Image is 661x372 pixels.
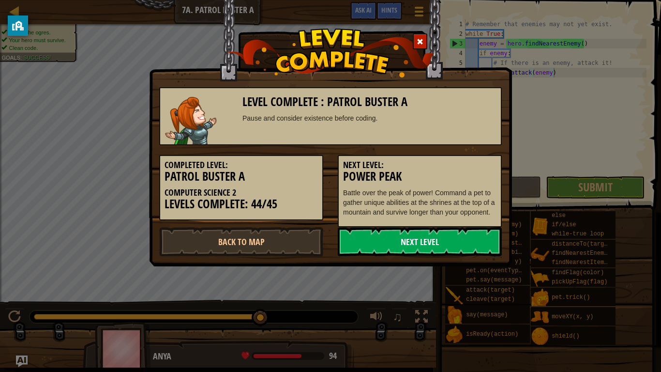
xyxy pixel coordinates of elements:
div: Pause and consider existence before coding. [242,113,496,123]
h3: Levels Complete: 44/45 [165,198,318,211]
button: privacy banner [8,15,28,36]
img: captain.png [165,97,217,144]
a: Back to Map [159,227,323,256]
h5: Next Level: [343,160,496,170]
h5: Computer Science 2 [165,188,318,198]
p: Battle over the peak of power! Command a pet to gather unique abilities at the shrines at the top... [343,188,496,217]
a: Next Level [338,227,502,256]
h3: Patrol Buster A [165,170,318,183]
h3: Power Peak [343,170,496,183]
h5: Completed Level: [165,160,318,170]
h3: Level Complete : Patrol Buster A [242,95,496,108]
img: level_complete.png [227,29,435,77]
